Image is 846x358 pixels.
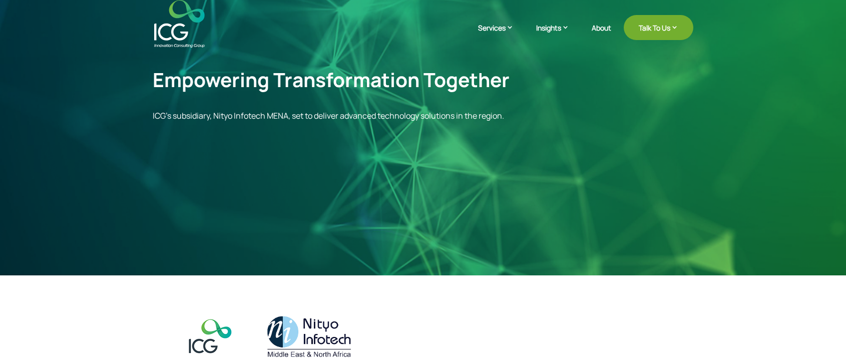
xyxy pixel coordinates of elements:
[153,110,504,121] span: ICG’s subsidiary, Nityo Infotech MENA, set to deliver advanced technology solutions in the region.
[624,15,693,40] a: Talk To Us
[592,24,611,48] a: About
[153,66,510,93] span: Empowering Transformation Together
[267,316,351,357] img: Nityo MENA Logo 1 (2)
[536,23,579,48] a: Insights
[478,23,524,48] a: Services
